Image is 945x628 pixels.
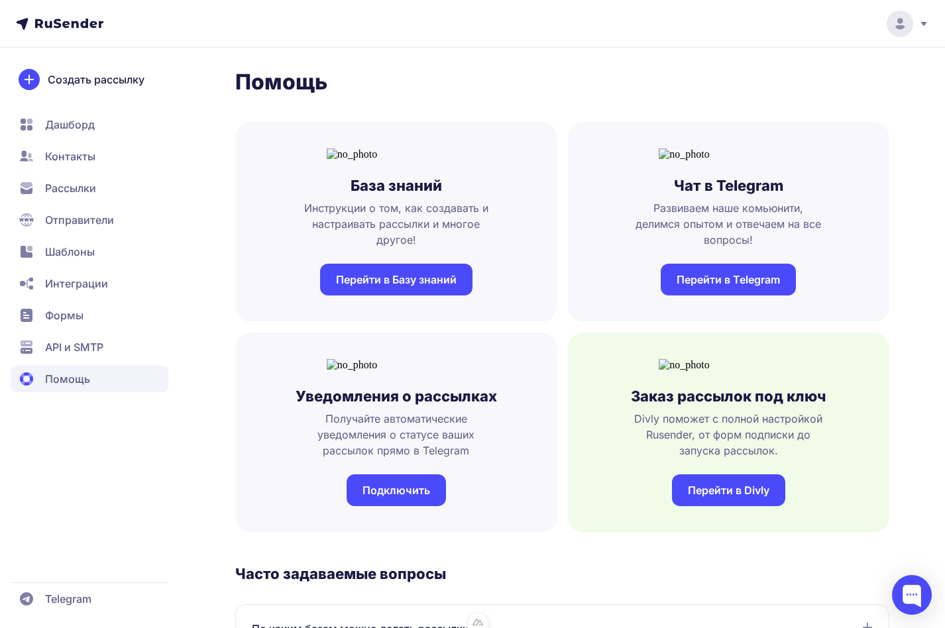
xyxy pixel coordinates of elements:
h1: Помощь [235,69,889,95]
a: Подключить [347,474,446,506]
span: Создать рассылку [48,72,144,87]
span: API и SMTP [45,339,103,355]
h3: Часто задаваемые вопросы [235,564,889,583]
span: Отправители [45,212,114,228]
h3: Заказ рассылок под ключ [631,387,826,405]
span: Инструкции о том, как создавать и настраивать рассылки и многое другое! [300,200,492,248]
h3: База знаний [351,176,442,195]
span: Формы [45,307,83,323]
span: Развиваем наше комьюнити, делимся опытом и отвечаем на все вопросы! [632,200,824,248]
img: no_photo [659,359,798,371]
a: Telegram [11,586,168,612]
img: no_photo [659,148,798,160]
span: Помощь [45,371,90,387]
a: Перейти в Базу знаний [320,264,472,295]
h3: Чат в Telegram [674,176,783,195]
a: Перейти в Telegram [661,264,796,295]
span: Рассылки [45,180,96,196]
span: Интеграции [45,276,108,291]
span: Контакты [45,148,95,164]
span: Шаблоны [45,244,95,260]
span: Divly поможет с полной настройкой Rusender, от форм подписки до запуска рассылок. [632,411,824,458]
h3: Уведомления о рассылках [296,387,497,405]
a: Перейти в Divly [672,474,785,506]
img: no_photo [327,359,466,371]
span: Получайте автоматические уведомления о статусе ваших рассылок прямо в Telegram [300,411,492,458]
span: Дашборд [45,117,95,132]
img: no_photo [327,148,466,160]
span: Telegram [45,591,91,607]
